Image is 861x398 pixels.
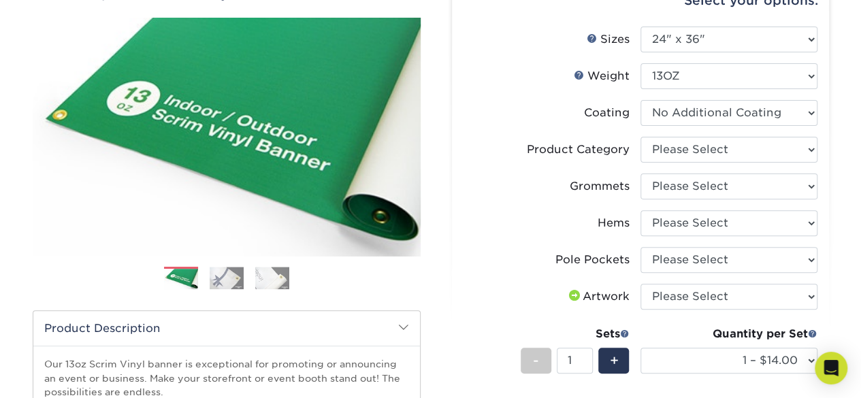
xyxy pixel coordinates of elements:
[570,178,630,195] div: Grommets
[527,142,630,158] div: Product Category
[164,267,198,291] img: Banners 01
[210,267,244,289] img: Banners 02
[555,252,630,268] div: Pole Pockets
[584,105,630,121] div: Coating
[33,3,421,271] img: 13oz Indoor / Outdoor Scrim Vinyl 01
[255,267,289,289] img: Banners 03
[609,350,618,371] span: +
[521,326,630,342] div: Sets
[574,68,630,84] div: Weight
[815,352,847,384] div: Open Intercom Messenger
[533,350,539,371] span: -
[598,215,630,231] div: Hems
[566,288,630,305] div: Artwork
[33,311,420,346] h2: Product Description
[640,326,817,342] div: Quantity per Set
[587,31,630,48] div: Sizes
